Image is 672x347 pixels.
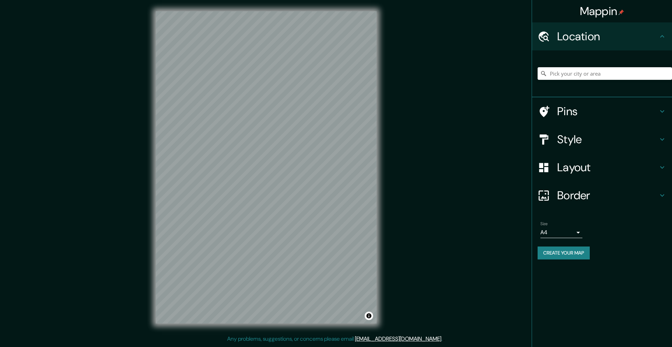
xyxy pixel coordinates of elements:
[532,153,672,181] div: Layout
[532,181,672,209] div: Border
[532,22,672,50] div: Location
[618,9,624,15] img: pin-icon.png
[557,160,658,174] h4: Layout
[227,335,442,343] p: Any problems, suggestions, or concerns please email .
[580,4,624,18] h4: Mappin
[557,29,658,43] h4: Location
[365,312,373,320] button: Toggle attribution
[538,67,672,80] input: Pick your city or area
[156,11,377,324] canvas: Map
[355,335,441,342] a: [EMAIL_ADDRESS][DOMAIN_NAME]
[540,221,548,227] label: Size
[557,188,658,202] h4: Border
[532,97,672,125] div: Pins
[443,335,445,343] div: .
[538,247,590,259] button: Create your map
[442,335,443,343] div: .
[557,132,658,146] h4: Style
[540,227,582,238] div: A4
[532,125,672,153] div: Style
[557,104,658,118] h4: Pins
